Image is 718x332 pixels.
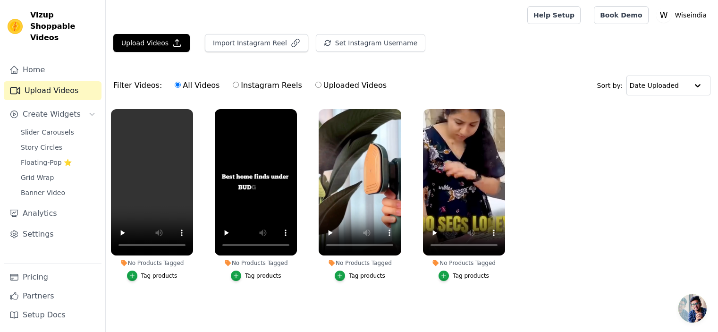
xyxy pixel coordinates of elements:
[113,34,190,52] button: Upload Videos
[8,19,23,34] img: Vizup
[232,79,302,92] label: Instagram Reels
[4,268,101,287] a: Pricing
[315,79,387,92] label: Uploaded Videos
[4,81,101,100] a: Upload Videos
[15,141,101,154] a: Story Circles
[319,259,401,267] div: No Products Tagged
[4,105,101,124] button: Create Widgets
[21,188,65,197] span: Banner Video
[594,6,648,24] a: Book Demo
[423,259,505,267] div: No Products Tagged
[597,76,711,95] div: Sort by:
[231,271,281,281] button: Tag products
[205,34,308,52] button: Import Instagram Reel
[127,271,177,281] button: Tag products
[174,79,220,92] label: All Videos
[678,294,707,323] div: Open chat
[349,272,385,280] div: Tag products
[671,7,710,24] p: Wiseindia
[21,128,74,137] span: Slider Carousels
[527,6,581,24] a: Help Setup
[15,126,101,139] a: Slider Carousels
[316,34,425,52] button: Set Instagram Username
[245,272,281,280] div: Tag products
[15,186,101,199] a: Banner Video
[21,143,62,152] span: Story Circles
[23,109,81,120] span: Create Widgets
[439,271,489,281] button: Tag products
[4,225,101,244] a: Settings
[4,306,101,324] a: Setup Docs
[4,287,101,306] a: Partners
[175,82,181,88] input: All Videos
[15,156,101,169] a: Floating-Pop ⭐
[453,272,489,280] div: Tag products
[30,9,98,43] span: Vizup Shoppable Videos
[335,271,385,281] button: Tag products
[4,204,101,223] a: Analytics
[15,171,101,184] a: Grid Wrap
[659,10,667,20] text: W
[141,272,177,280] div: Tag products
[656,7,710,24] button: W Wiseindia
[113,75,392,96] div: Filter Videos:
[4,60,101,79] a: Home
[233,82,239,88] input: Instagram Reels
[111,259,193,267] div: No Products Tagged
[215,259,297,267] div: No Products Tagged
[21,158,72,167] span: Floating-Pop ⭐
[315,82,321,88] input: Uploaded Videos
[21,173,54,182] span: Grid Wrap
